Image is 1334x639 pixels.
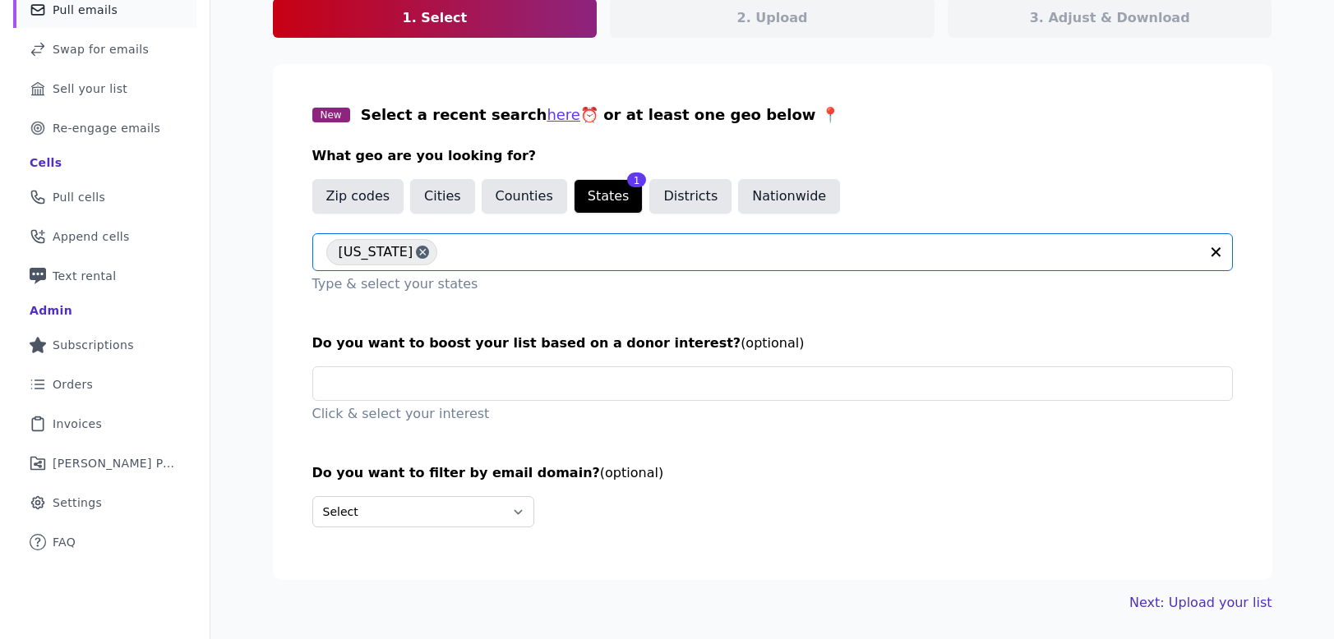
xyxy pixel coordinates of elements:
[312,335,741,351] span: Do you want to boost your list based on a donor interest?
[53,120,160,136] span: Re-engage emails
[410,179,475,214] button: Cities
[13,524,196,560] a: FAQ
[627,172,647,187] div: 1
[403,8,468,28] p: 1. Select
[1030,8,1190,28] p: 3. Adjust & Download
[53,416,102,432] span: Invoices
[312,404,1233,424] p: Click & select your interest
[53,41,149,57] span: Swap for emails
[361,106,839,123] span: Select a recent search ⏰ or at least one geo below 📍
[53,376,93,393] span: Orders
[53,268,117,284] span: Text rental
[312,108,350,122] span: New
[53,189,105,205] span: Pull cells
[312,179,404,214] button: Zip codes
[13,327,196,363] a: Subscriptions
[741,335,804,351] span: (optional)
[53,534,76,550] span: FAQ
[53,2,118,18] span: Pull emails
[312,274,1233,294] p: Type & select your states
[53,337,134,353] span: Subscriptions
[13,179,196,215] a: Pull cells
[53,80,127,97] span: Sell your list
[13,445,196,481] a: [PERSON_NAME] Performance
[574,179,644,214] button: States
[13,258,196,294] a: Text rental
[600,465,663,480] span: (optional)
[30,154,62,171] div: Cells
[13,366,196,402] a: Orders
[13,406,196,442] a: Invoices
[312,465,600,480] span: Do you want to filter by email domain?
[30,302,72,319] div: Admin
[53,455,177,471] span: [PERSON_NAME] Performance
[737,8,808,28] p: 2. Upload
[13,71,196,107] a: Sell your list
[482,179,567,214] button: Counties
[738,179,840,214] button: Nationwide
[1129,593,1272,613] a: Next: Upload your list
[13,31,196,67] a: Swap for emails
[13,110,196,146] a: Re-engage emails
[312,146,1233,166] h3: What geo are you looking for?
[339,239,413,265] span: [US_STATE]
[53,228,130,245] span: Append cells
[13,218,196,255] a: Append cells
[547,103,580,126] button: here
[649,179,732,214] button: Districts
[53,494,102,511] span: Settings
[13,485,196,521] a: Settings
